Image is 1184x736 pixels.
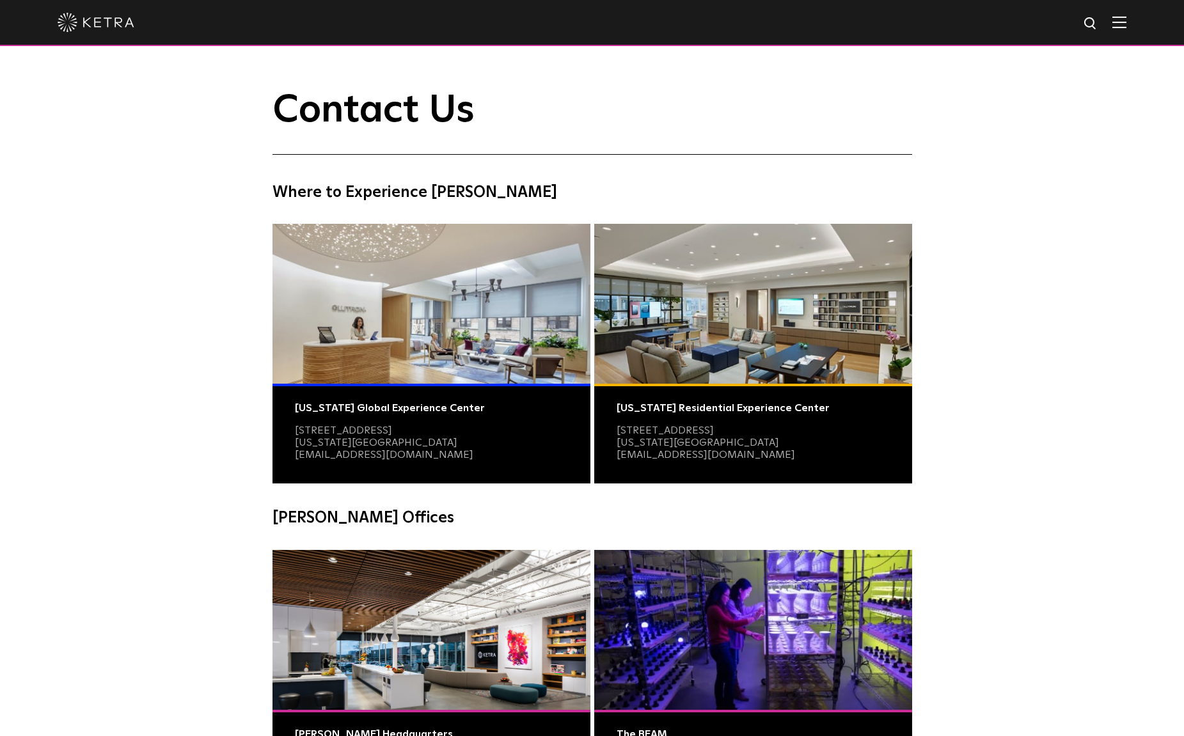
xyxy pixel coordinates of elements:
[295,402,568,414] div: [US_STATE] Global Experience Center
[295,425,392,435] a: [STREET_ADDRESS]
[1083,16,1099,32] img: search icon
[617,425,714,435] a: [STREET_ADDRESS]
[1112,16,1126,28] img: Hamburger%20Nav.svg
[272,90,912,155] h1: Contact Us
[295,450,473,460] a: [EMAIL_ADDRESS][DOMAIN_NAME]
[272,180,912,205] h4: Where to Experience [PERSON_NAME]
[617,450,795,460] a: [EMAIL_ADDRESS][DOMAIN_NAME]
[272,550,590,710] img: 036-collaboration-studio-2 copy
[617,402,890,414] div: [US_STATE] Residential Experience Center
[617,437,779,448] a: [US_STATE][GEOGRAPHIC_DATA]
[594,550,912,710] img: Austin Photo@2x
[272,506,912,530] h4: [PERSON_NAME] Offices
[58,13,134,32] img: ketra-logo-2019-white
[272,224,590,384] img: Commercial Photo@2x
[594,224,912,384] img: Residential Photo@2x
[295,437,457,448] a: [US_STATE][GEOGRAPHIC_DATA]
